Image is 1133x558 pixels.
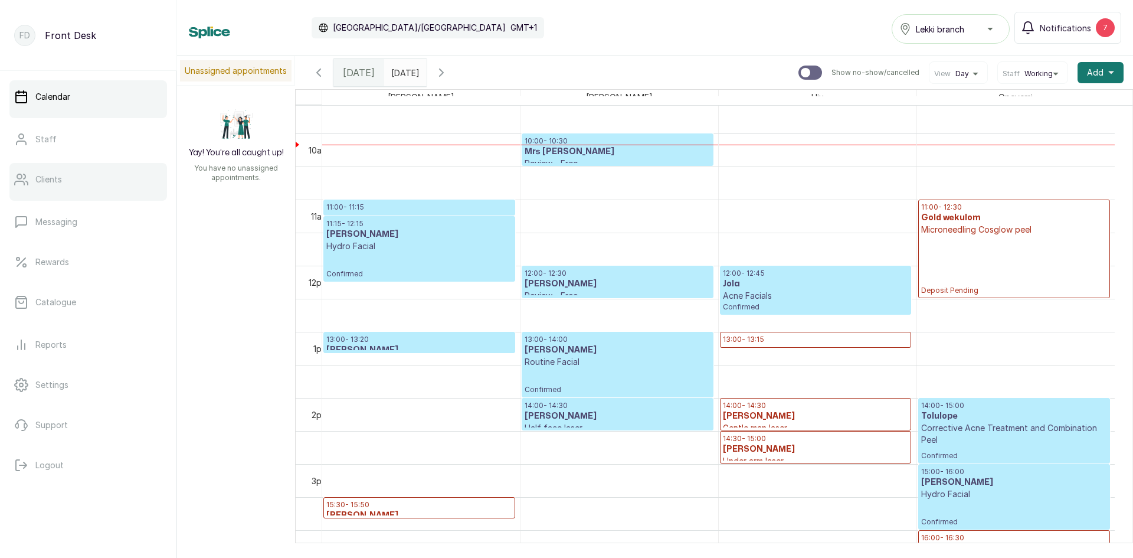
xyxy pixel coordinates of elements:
[525,422,710,434] p: Half face laser
[1078,62,1124,83] button: Add
[525,290,710,302] p: Review - Free
[921,410,1107,422] h3: Tolulope
[921,236,1107,295] p: Deposit Pending
[723,422,908,434] p: Gentle man laser
[309,409,330,421] div: 2pm
[326,335,512,344] p: 13:00 - 13:20
[9,80,167,113] a: Calendar
[723,434,908,443] p: 14:30 - 15:00
[525,136,710,146] p: 10:00 - 10:30
[326,212,512,224] h3: [PERSON_NAME]
[45,28,96,43] p: Front Desk
[326,229,512,240] h3: [PERSON_NAME]
[831,68,919,77] p: Show no-show/cancelled
[9,409,167,442] a: Support
[921,500,1107,527] p: Confirmed
[525,368,710,394] p: Confirmed
[35,419,68,431] p: Support
[921,477,1107,488] h3: [PERSON_NAME]
[723,455,908,467] p: Under arm laser
[921,467,1107,477] p: 15:00 - 16:00
[916,23,964,35] span: Lekki branch
[996,90,1035,105] span: Opeyemi
[19,30,30,41] p: FD
[1003,69,1063,79] button: StaffWorking
[333,22,506,34] p: [GEOGRAPHIC_DATA]/[GEOGRAPHIC_DATA]
[9,328,167,361] a: Reports
[525,401,710,410] p: 14:00 - 14:30
[35,379,68,391] p: Settings
[525,335,710,344] p: 13:00 - 14:00
[306,276,330,289] div: 12pm
[525,158,710,169] p: Review - Free
[921,422,1107,446] p: Corrective Acne Treatment and Combination Peel
[326,500,512,510] p: 15:30 - 15:50
[525,356,710,368] p: Routine Facial
[723,410,908,422] h3: [PERSON_NAME]
[809,90,826,105] span: Uju
[921,533,1107,543] p: 16:00 - 16:30
[35,339,67,351] p: Reports
[9,286,167,319] a: Catalogue
[35,459,64,471] p: Logout
[326,219,512,229] p: 11:15 - 12:15
[934,69,983,79] button: ViewDay
[306,144,330,156] div: 10am
[921,488,1107,500] p: Hydro Facial
[1096,18,1115,37] div: 7
[385,90,457,105] span: [PERSON_NAME]
[723,302,908,312] p: Confirmed
[1087,67,1103,79] span: Add
[35,91,70,103] p: Calendar
[1014,12,1121,44] button: Notifications7
[525,146,710,158] h3: Mrs [PERSON_NAME]
[723,269,908,278] p: 12:00 - 12:45
[9,368,167,402] a: Settings
[35,256,69,268] p: Rewards
[921,446,1107,461] p: Confirmed
[723,278,908,290] h3: Jola
[955,69,969,79] span: Day
[9,205,167,239] a: Messaging
[1040,22,1091,34] span: Notifications
[1003,69,1020,79] span: Staff
[309,541,330,553] div: 4pm
[525,278,710,290] h3: [PERSON_NAME]
[189,147,284,159] h2: Yay! You’re all caught up!
[309,210,330,223] div: 11am
[326,252,512,279] p: Confirmed
[921,401,1107,410] p: 14:00 - 15:00
[326,344,512,356] h3: [PERSON_NAME]
[326,240,512,252] p: Hydro Facial
[525,410,710,422] h3: [PERSON_NAME]
[510,22,537,34] p: GMT+1
[180,60,292,81] p: Unassigned appointments
[723,443,908,455] h3: [PERSON_NAME]
[525,269,710,278] p: 12:00 - 12:30
[525,344,710,356] h3: [PERSON_NAME]
[892,14,1010,44] button: Lekki branch
[9,163,167,196] a: Clients
[333,59,384,86] div: [DATE]
[311,342,330,355] div: 1pm
[309,475,330,487] div: 3pm
[723,335,908,344] p: 13:00 - 13:15
[723,401,908,410] p: 14:00 - 14:30
[35,174,62,185] p: Clients
[35,216,77,228] p: Messaging
[9,246,167,279] a: Rewards
[723,290,908,302] p: Acne Facials
[921,224,1107,236] p: Microneedling Cosglow peel
[9,449,167,482] button: Logout
[326,510,512,521] h3: [PERSON_NAME]
[723,344,908,356] h3: [PERSON_NAME]
[35,296,76,308] p: Catalogue
[921,203,1107,212] p: 11:00 - 12:30
[934,69,951,79] span: View
[921,212,1107,224] h3: Gold wekulom
[1024,69,1053,79] span: Working
[343,66,375,80] span: [DATE]
[9,123,167,156] a: Staff
[584,90,655,105] span: [PERSON_NAME]
[184,164,288,182] p: You have no unassigned appointments.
